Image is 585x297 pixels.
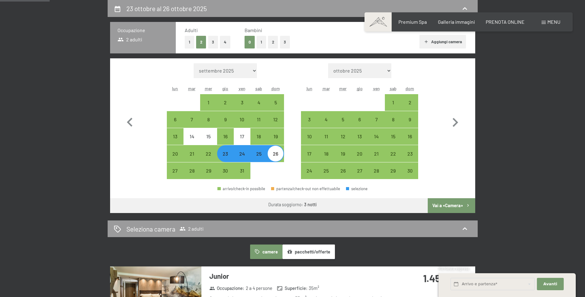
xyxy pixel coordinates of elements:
div: 1 [385,100,401,115]
div: 23 [402,151,418,167]
div: Sun Oct 12 2025 [267,111,284,128]
div: 27 [352,168,367,184]
h3: Junior [209,271,393,281]
abbr: sabato [255,86,262,91]
div: Fri Oct 10 2025 [234,111,250,128]
div: 17 [234,134,250,149]
div: Wed Nov 05 2025 [335,111,351,128]
h3: Occupazione [117,27,168,34]
div: 12 [335,134,351,149]
button: camere [250,245,282,259]
div: arrivo/check-in possibile [267,111,284,128]
div: arrivo/check-in possibile [234,94,250,111]
div: 13 [352,134,367,149]
div: Wed Oct 29 2025 [200,162,217,179]
div: arrivo/check-in possibile [402,128,418,145]
div: arrivo/check-in possibile [318,111,335,128]
div: 31 [234,168,250,184]
div: 5 [335,117,351,132]
div: 28 [369,168,384,184]
div: arrivo/check-in possibile [267,94,284,111]
abbr: martedì [188,86,196,91]
div: arrivo/check-in possibile [385,111,402,128]
div: arrivo/check-in possibile [234,162,250,179]
button: 1 [257,36,266,48]
button: Mese precedente [121,63,139,179]
div: arrivo/check-in possibile [167,162,183,179]
span: 2 a 4 persone [246,285,272,291]
div: Fri Oct 03 2025 [234,94,250,111]
span: Avanti [543,281,557,287]
span: Premium Spa [398,19,427,25]
div: Sat Nov 22 2025 [385,145,402,162]
div: arrivo/check-in possibile [351,145,368,162]
div: 9 [402,117,418,132]
div: 29 [385,168,401,184]
div: arrivo/check-in possibile [217,128,234,145]
div: Sun Oct 05 2025 [267,94,284,111]
div: selezione [346,187,368,191]
div: 24 [302,168,317,184]
div: 13 [167,134,183,149]
div: arrivo/check-in possibile [200,162,217,179]
div: 25 [251,151,266,167]
div: arrivo/check-in possibile [368,128,385,145]
span: Richiesta express [439,266,469,271]
div: Tue Oct 28 2025 [183,162,200,179]
span: Bambini [245,27,262,33]
div: Wed Oct 01 2025 [200,94,217,111]
div: 24 [234,151,250,167]
div: arrivo/check-in possibile [368,111,385,128]
div: Wed Nov 12 2025 [335,128,351,145]
div: arrivo/check-in possibile [385,162,402,179]
abbr: venerdì [373,86,380,91]
div: arrivo/check-in possibile [217,145,234,162]
div: Wed Nov 19 2025 [335,145,351,162]
h2: Seleziona camera [126,224,175,233]
div: partenza/check-out non effettuabile [271,187,340,191]
span: Adulti [185,27,198,33]
div: arrivo/check-in possibile [318,145,335,162]
div: 4 [251,100,266,115]
div: arrivo/check-in possibile [335,145,351,162]
abbr: lunedì [172,86,178,91]
div: Mon Nov 10 2025 [301,128,318,145]
abbr: lunedì [307,86,312,91]
abbr: giovedì [357,86,363,91]
abbr: domenica [271,86,280,91]
div: 17 [302,151,317,167]
div: 11 [319,134,334,149]
div: Tue Oct 07 2025 [183,111,200,128]
span: 2 adulti [117,36,142,43]
div: 12 [268,117,283,132]
div: arrivo/check-in possibile [250,145,267,162]
div: arrivo/check-in possibile [351,128,368,145]
div: 21 [184,151,200,167]
div: 16 [402,134,418,149]
a: PRENOTA ONLINE [486,19,525,25]
span: Galleria immagini [438,19,475,25]
div: 30 [218,168,233,184]
div: arrivo/check-in possibile [402,111,418,128]
div: 16 [218,134,233,149]
div: Tue Nov 04 2025 [318,111,335,128]
div: Sat Oct 11 2025 [250,111,267,128]
div: Sat Nov 15 2025 [385,128,402,145]
div: Sun Nov 23 2025 [402,145,418,162]
div: arrivo/check-in possibile [318,162,335,179]
div: arrivo/check-in possibile [402,94,418,111]
div: Durata soggiorno: [268,202,317,208]
div: arrivo/check-in possibile [167,128,183,145]
div: arrivo/check-in possibile [318,128,335,145]
strong: 1.458,00 € [423,272,467,284]
div: Mon Oct 20 2025 [167,145,183,162]
div: 3 [302,117,317,132]
div: 2 [402,100,418,115]
div: arrivo/check-in possibile [167,111,183,128]
div: Thu Oct 02 2025 [217,94,234,111]
div: arrivo/check-in possibile [301,111,318,128]
div: 26 [268,151,283,167]
div: arrivo/check-in possibile [200,111,217,128]
div: arrivo/check-in possibile [351,162,368,179]
div: arrivo/check-in possibile [217,187,265,191]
